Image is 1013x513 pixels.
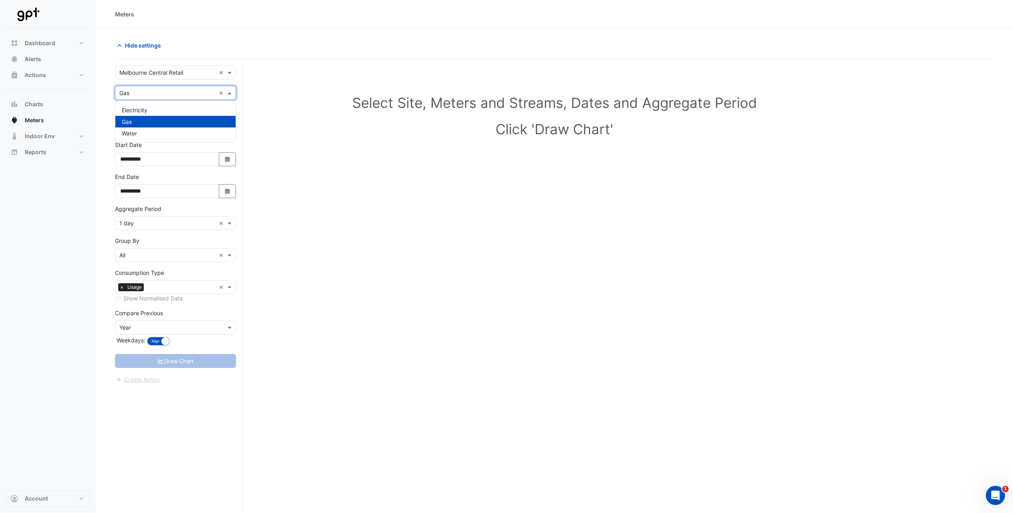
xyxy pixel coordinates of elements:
[6,35,89,51] button: Dashboard
[125,283,144,291] span: Usage
[6,112,89,128] button: Meters
[10,39,18,47] app-icon: Dashboard
[115,205,161,213] label: Aggregate Period
[10,116,18,124] app-icon: Meters
[122,107,147,113] span: Electricity
[10,6,46,22] img: Company Logo
[10,132,18,140] app-icon: Indoor Env
[219,219,226,227] span: Clear
[10,55,18,63] app-icon: Alerts
[115,101,236,142] div: Options List
[122,118,132,125] span: Gas
[122,130,137,137] span: Water
[25,71,46,79] span: Actions
[219,68,226,77] span: Clear
[118,283,125,291] span: ×
[115,336,145,344] label: Weekdays:
[125,41,161,50] span: Hide settings
[25,39,55,47] span: Dashboard
[25,132,55,140] span: Indoor Env
[6,96,89,112] button: Charts
[219,283,226,291] span: Clear
[10,100,18,108] app-icon: Charts
[6,144,89,160] button: Reports
[115,268,164,277] label: Consumption Type
[115,173,139,181] label: End Date
[128,121,981,137] h1: Click 'Draw Chart'
[10,148,18,156] app-icon: Reports
[986,486,1005,505] iframe: Intercom live chat
[115,237,139,245] label: Group By
[25,116,44,124] span: Meters
[115,10,134,18] div: Meters
[115,309,163,317] label: Compare Previous
[115,141,142,149] label: Start Date
[25,55,41,63] span: Alerts
[6,51,89,67] button: Alerts
[224,156,231,163] fa-icon: Select Date
[115,294,236,302] div: Select meters or streams to enable normalisation
[10,71,18,79] app-icon: Actions
[6,128,89,144] button: Indoor Env
[219,251,226,259] span: Clear
[6,491,89,507] button: Account
[25,495,48,503] span: Account
[25,100,43,108] span: Charts
[224,188,231,195] fa-icon: Select Date
[123,294,183,302] label: Show Normalised Data
[115,38,166,52] button: Hide settings
[25,148,46,156] span: Reports
[6,67,89,83] button: Actions
[1002,486,1009,492] span: 1
[115,375,160,382] app-escalated-ticket-create-button: Please correct errors first
[128,94,981,111] h1: Select Site, Meters and Streams, Dates and Aggregate Period
[219,89,226,97] span: Clear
